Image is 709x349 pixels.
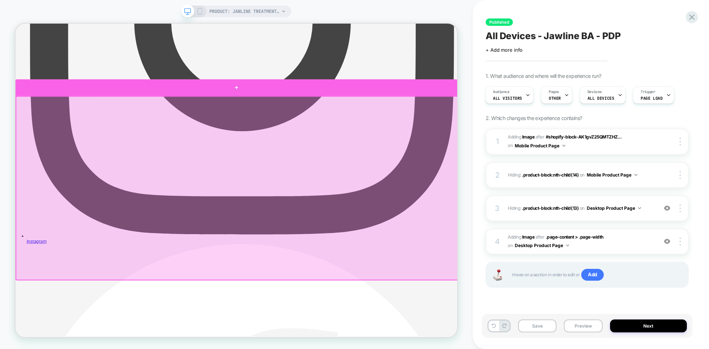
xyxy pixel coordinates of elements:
span: ALL DEVICES [588,96,614,101]
button: Mobile Product Page [515,141,565,150]
span: AFTER [535,134,545,140]
img: down arrow [634,174,637,176]
img: down arrow [638,207,641,209]
span: AFTER [535,234,545,240]
button: Mobile Product Page [587,170,637,179]
span: Pages [549,89,559,95]
span: + Add more info [486,47,523,53]
span: .product-block:nth-child(14) [522,172,579,178]
span: Add [581,269,604,281]
img: crossed eye [664,238,670,244]
img: down arrow [566,244,569,246]
span: on [580,204,585,212]
div: 1 [494,135,501,148]
div: 3 [494,202,501,215]
span: on [508,242,513,250]
img: close [679,204,681,212]
span: Audience [493,89,510,95]
span: OTHER [549,96,561,101]
span: 1. What audience and where will the experience run? [486,73,601,79]
div: 4 [494,235,501,248]
span: Adding [508,234,534,240]
button: Next [610,319,687,332]
span: Page Load [641,96,662,101]
img: close [679,171,681,179]
span: Devices [588,89,602,95]
span: on [580,171,585,179]
span: on [508,141,513,150]
b: Image [522,134,535,140]
button: Desktop Product Page [587,203,641,213]
img: down arrow [562,145,565,147]
b: Image [522,234,535,240]
img: close [679,137,681,146]
span: Hiding : [508,203,654,213]
span: Adding [508,134,534,140]
span: .product-block:nth-child(13) [522,205,579,211]
img: Joystick [490,269,505,281]
button: Save [518,319,556,332]
span: .page-content > .page-width [546,234,603,240]
span: #shopify-block-AK1gvZ25QMTZHZ... [546,134,622,140]
div: 2 [494,168,501,182]
span: Hover on a section in order to edit or [512,269,681,281]
img: crossed eye [664,205,670,211]
button: Preview [564,319,602,332]
img: close [679,237,681,246]
span: Trigger [641,89,655,95]
span: Published [486,18,513,26]
span: All Visitors [493,96,522,101]
span: PRODUCT: Jawline Treatment with MDL Technology [genucel] [209,6,280,17]
span: 2. Which changes the experience contains? [486,115,582,121]
button: Desktop Product Page [515,241,569,250]
span: Hiding : [508,170,654,179]
span: All Devices - Jawline BA - PDP [486,30,621,41]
